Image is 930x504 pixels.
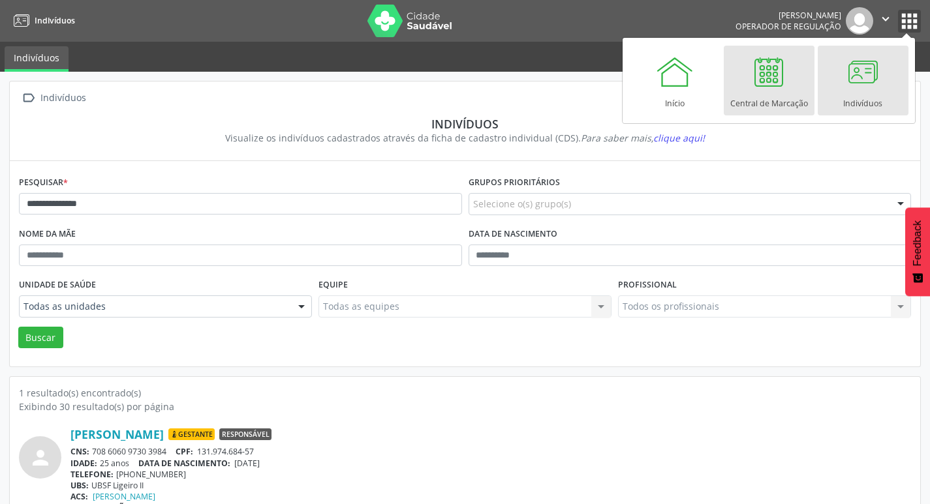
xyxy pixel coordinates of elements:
div: 708 6060 9730 3984 [70,446,911,457]
span: Gestante [168,428,215,440]
a: Indivíduos [9,10,75,31]
div: Indivíduos [28,117,902,131]
span: TELEFONE: [70,469,114,480]
span: Selecione o(s) grupo(s) [473,197,571,211]
span: Todas as unidades [23,300,285,313]
button: Buscar [18,327,63,349]
label: Data de nascimento [469,224,557,245]
div: [PHONE_NUMBER] [70,469,911,480]
span: [DATE] [234,458,260,469]
a: Central de Marcação [724,46,814,115]
span: Indivíduos [35,15,75,26]
span: CNS: [70,446,89,457]
span: IDADE: [70,458,97,469]
div: UBSF Ligeiro II [70,480,911,491]
label: Equipe [318,275,348,295]
div: 1 resultado(s) encontrado(s) [19,386,911,400]
span: ACS: [70,491,88,502]
span: UBS: [70,480,89,491]
button: apps [898,10,921,33]
i:  [19,89,38,108]
img: img [846,7,873,35]
i: Para saber mais, [581,132,705,144]
span: Operador de regulação [736,21,841,32]
label: Nome da mãe [19,224,76,245]
div: 25 anos [70,458,911,469]
a: [PERSON_NAME] [93,491,155,502]
i:  [878,12,893,26]
label: Grupos prioritários [469,173,560,193]
span: DATA DE NASCIMENTO: [138,458,230,469]
span: Responsável [219,428,271,440]
div: Visualize os indivíduos cadastrados através da ficha de cadastro individual (CDS). [28,131,902,145]
span: 131.974.684-57 [197,446,254,457]
a:  Indivíduos [19,89,88,108]
a: Indivíduos [5,46,69,72]
a: Indivíduos [818,46,908,115]
button:  [873,7,898,35]
label: Unidade de saúde [19,275,96,295]
button: Feedback - Mostrar pesquisa [905,207,930,296]
div: Exibindo 30 resultado(s) por página [19,400,911,413]
div: Indivíduos [38,89,88,108]
span: Feedback [912,220,923,266]
label: Profissional [618,275,677,295]
div: [PERSON_NAME] [736,10,841,21]
span: clique aqui! [653,132,705,144]
a: Início [630,46,721,115]
label: Pesquisar [19,173,68,193]
a: [PERSON_NAME] [70,427,164,441]
span: CPF: [176,446,193,457]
